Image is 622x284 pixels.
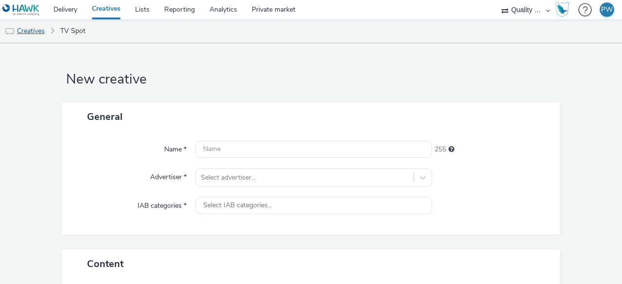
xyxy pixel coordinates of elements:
[55,19,90,43] a: TV Spot
[555,2,573,17] a: Hawk Academy
[449,145,454,154] div: Maximum 255 characters
[203,201,272,210] span: Select IAB categories...
[601,2,613,17] div: PW
[434,145,446,154] span: 255
[134,197,190,211] label: IAB categories *
[195,141,432,158] input: Name
[555,2,570,17] img: Hawk Academy
[5,27,15,36] img: tv
[87,110,122,123] span: General
[2,4,40,16] img: undefined Logo
[62,70,560,89] h1: New creative
[160,141,190,154] label: Name *
[87,257,123,270] span: Content
[146,168,190,182] label: Advertiser *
